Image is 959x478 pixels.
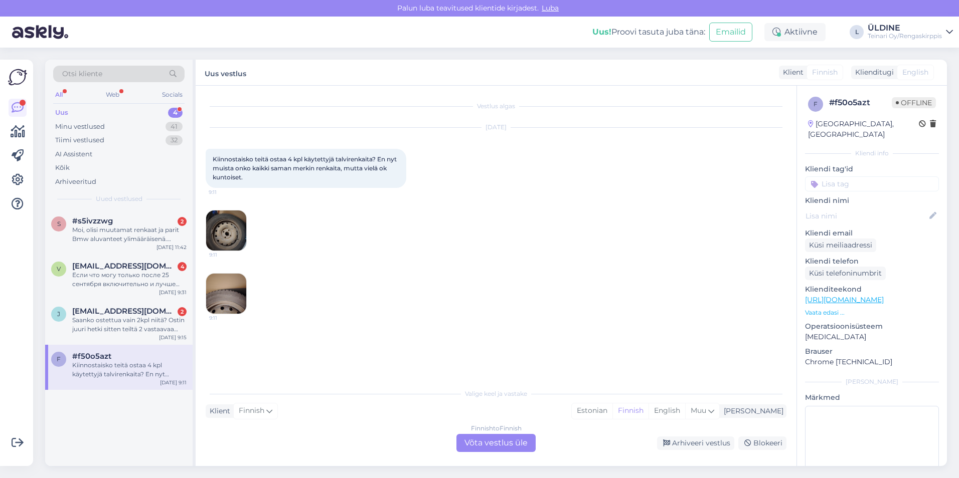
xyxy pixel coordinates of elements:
input: Lisa nimi [806,210,927,221]
div: [DATE] 9:31 [159,289,187,296]
div: AI Assistent [55,149,92,159]
span: jessellb1@gmail.com [72,307,177,316]
a: [URL][DOMAIN_NAME] [805,295,884,304]
img: Attachment [206,274,246,314]
span: English [902,67,928,78]
div: 2 [178,307,187,316]
div: Võta vestlus üle [456,434,536,452]
div: Teinari Oy/Rengaskirppis [868,32,942,40]
p: Kliendi tag'id [805,164,939,174]
b: Uus! [592,27,611,37]
div: Если что могу только после 25 сентября включительно и лучше конечно было бы на выходные если рабо... [72,271,187,289]
p: Brauser [805,346,939,357]
p: Kliendi telefon [805,256,939,267]
span: Uued vestlused [96,194,142,203]
a: ÜLDINETeinari Oy/Rengaskirppis [868,24,953,40]
p: Vaata edasi ... [805,308,939,317]
div: All [53,88,65,101]
span: 9:11 [209,188,246,196]
div: Klient [779,67,804,78]
input: Lisa tag [805,176,939,191]
div: [DATE] 9:11 [160,379,187,386]
div: [DATE] 11:42 [156,244,187,251]
p: Chrome [TECHNICAL_ID] [805,357,939,367]
span: Otsi kliente [62,69,102,79]
img: Askly Logo [8,68,27,87]
div: Saanko ostettua vain 2kpl niitä? Ostin juuri hetki sitten teiltä 2 vastaavaa rengasta. Saisin näi... [72,316,187,334]
div: Valige keel ja vastake [206,389,786,398]
div: English [649,403,685,418]
div: Proovi tasuta juba täna: [592,26,705,38]
div: Estonian [572,403,612,418]
div: Kliendi info [805,149,939,158]
button: Emailid [709,23,752,42]
div: L [850,25,864,39]
div: 4 [168,108,183,118]
p: Operatsioonisüsteem [805,321,939,332]
div: Arhiveeritud [55,177,96,187]
span: f [57,355,61,363]
span: j [57,310,60,318]
div: Kõik [55,163,70,173]
div: Arhiveeri vestlus [657,436,734,450]
p: [MEDICAL_DATA] [805,332,939,342]
div: Küsi telefoninumbrit [805,267,886,280]
div: Minu vestlused [55,122,105,132]
div: Blokeeri [738,436,786,450]
p: Märkmed [805,392,939,403]
div: 4 [178,262,187,271]
div: [DATE] [206,123,786,132]
span: #f50o5azt [72,352,111,361]
p: Kliendi email [805,228,939,238]
div: Socials [160,88,185,101]
label: Uus vestlus [205,66,246,79]
div: Klient [206,406,230,416]
div: Web [104,88,121,101]
p: Kliendi nimi [805,195,939,206]
div: Moi, olisi muutamat renkaat ja parit Bmw aluvanteet ylimääräisenä. Ostatteko ? [72,225,187,244]
div: [DATE] 9:15 [159,334,187,341]
span: v [57,265,61,273]
div: Aktiivne [764,23,826,41]
div: Finnish [612,403,649,418]
div: Klienditugi [851,67,894,78]
div: # f50o5azt [829,97,892,109]
span: Muu [691,406,706,415]
div: [PERSON_NAME] [805,377,939,386]
p: Klienditeekond [805,284,939,295]
div: ÜLDINE [868,24,942,32]
div: Vestlus algas [206,102,786,111]
span: v.shirshov@ukr.net [72,262,177,271]
div: [PERSON_NAME] [720,406,783,416]
div: Küsi meiliaadressi [805,238,876,252]
div: Kiinnostaisko teitä ostaa 4 kpl käytettyjä talvirenkaita? En nyt muista onko kaikki saman merkin ... [72,361,187,379]
div: 32 [166,135,183,145]
span: Offline [892,97,936,108]
span: Finnish [812,67,838,78]
span: f [814,100,818,108]
div: Tiimi vestlused [55,135,104,145]
span: Kiinnostaisko teitä ostaa 4 kpl käytettyjä talvirenkaita? En nyt muista onko kaikki saman merkin ... [213,155,398,181]
span: Luba [539,4,562,13]
span: 9:11 [209,314,247,322]
span: #s5ivzzwg [72,216,113,225]
div: Finnish to Finnish [471,424,522,433]
img: Attachment [206,210,246,251]
div: [GEOGRAPHIC_DATA], [GEOGRAPHIC_DATA] [808,119,919,140]
span: s [57,220,61,227]
div: Uus [55,108,68,118]
div: 41 [166,122,183,132]
span: 9:11 [209,251,247,259]
span: Finnish [239,405,264,416]
div: 2 [178,217,187,226]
